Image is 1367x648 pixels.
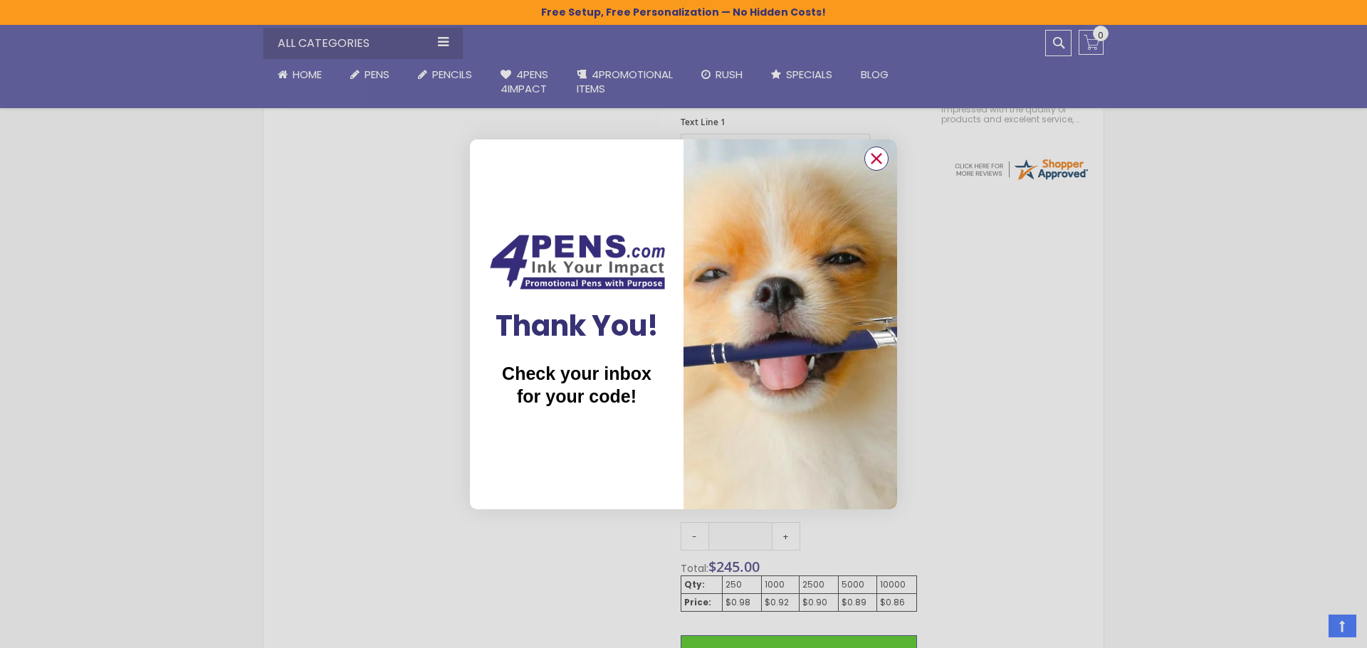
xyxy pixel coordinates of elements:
[496,306,659,346] span: Thank You!
[502,363,651,406] span: Check your inbox for your code!
[484,230,669,294] img: Couch
[864,147,889,171] button: Close dialog
[683,139,897,509] img: b2d7038a-49cb-4a70-a7cc-c7b8314b33fd.jpeg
